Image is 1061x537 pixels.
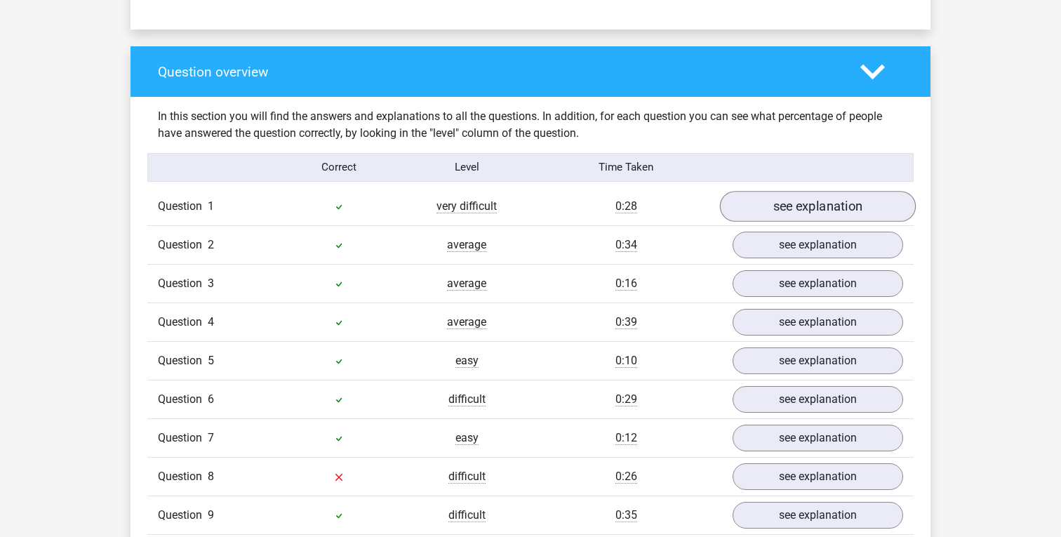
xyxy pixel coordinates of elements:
span: 0:12 [615,431,637,445]
span: 7 [208,431,214,444]
span: difficult [448,392,486,406]
div: Correct [276,159,403,175]
span: Question [158,198,208,215]
a: see explanation [733,347,903,374]
a: see explanation [733,309,903,336]
span: easy [455,354,479,368]
span: very difficult [436,199,497,213]
span: 0:29 [615,392,637,406]
span: 0:39 [615,315,637,329]
span: 8 [208,470,214,483]
span: 1 [208,199,214,213]
span: Question [158,507,208,524]
a: see explanation [720,191,916,222]
span: Question [158,314,208,331]
span: difficult [448,508,486,522]
a: see explanation [733,425,903,451]
div: Level [403,159,530,175]
span: Question [158,237,208,253]
span: 0:34 [615,238,637,252]
div: In this section you will find the answers and explanations to all the questions. In addition, for... [147,108,914,142]
span: 2 [208,238,214,251]
a: see explanation [733,386,903,413]
span: 0:26 [615,470,637,484]
span: 4 [208,315,214,329]
span: 3 [208,277,214,290]
span: average [447,238,486,252]
span: 0:35 [615,508,637,522]
span: easy [455,431,479,445]
span: 6 [208,392,214,406]
a: see explanation [733,463,903,490]
span: average [447,315,486,329]
a: see explanation [733,502,903,529]
span: Question [158,275,208,292]
a: see explanation [733,232,903,258]
a: see explanation [733,270,903,297]
span: Question [158,468,208,485]
span: 0:16 [615,277,637,291]
div: Time Taken [530,159,722,175]
span: 0:10 [615,354,637,368]
span: 9 [208,508,214,522]
span: Question [158,391,208,408]
span: 0:28 [615,199,637,213]
span: 5 [208,354,214,367]
span: Question [158,430,208,446]
span: average [447,277,486,291]
span: difficult [448,470,486,484]
span: Question [158,352,208,369]
h4: Question overview [158,64,839,80]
